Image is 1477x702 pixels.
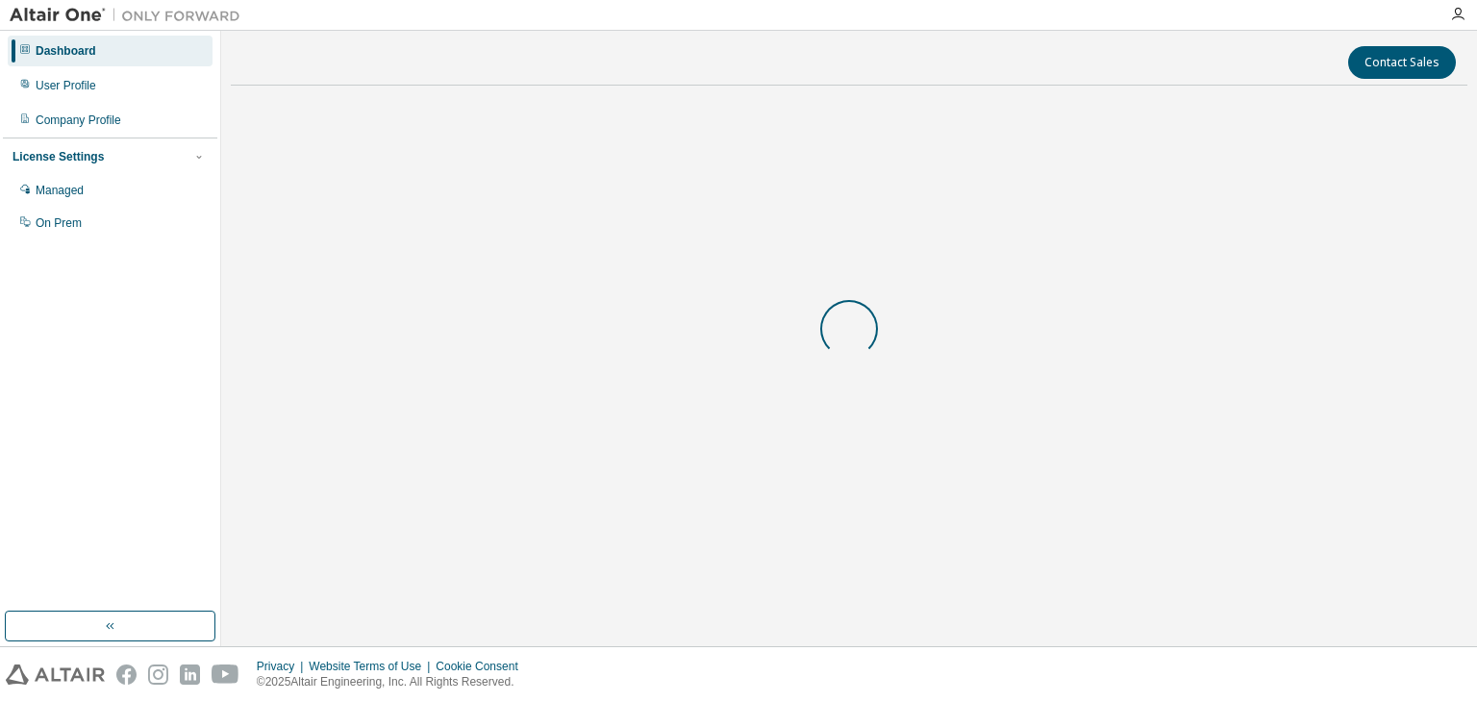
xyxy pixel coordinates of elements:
[180,664,200,685] img: linkedin.svg
[148,664,168,685] img: instagram.svg
[36,43,96,59] div: Dashboard
[10,6,250,25] img: Altair One
[116,664,137,685] img: facebook.svg
[36,113,121,128] div: Company Profile
[36,78,96,93] div: User Profile
[309,659,436,674] div: Website Terms of Use
[257,674,530,690] p: © 2025 Altair Engineering, Inc. All Rights Reserved.
[257,659,309,674] div: Privacy
[36,215,82,231] div: On Prem
[13,149,104,164] div: License Settings
[36,183,84,198] div: Managed
[436,659,529,674] div: Cookie Consent
[1348,46,1456,79] button: Contact Sales
[6,664,105,685] img: altair_logo.svg
[212,664,239,685] img: youtube.svg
